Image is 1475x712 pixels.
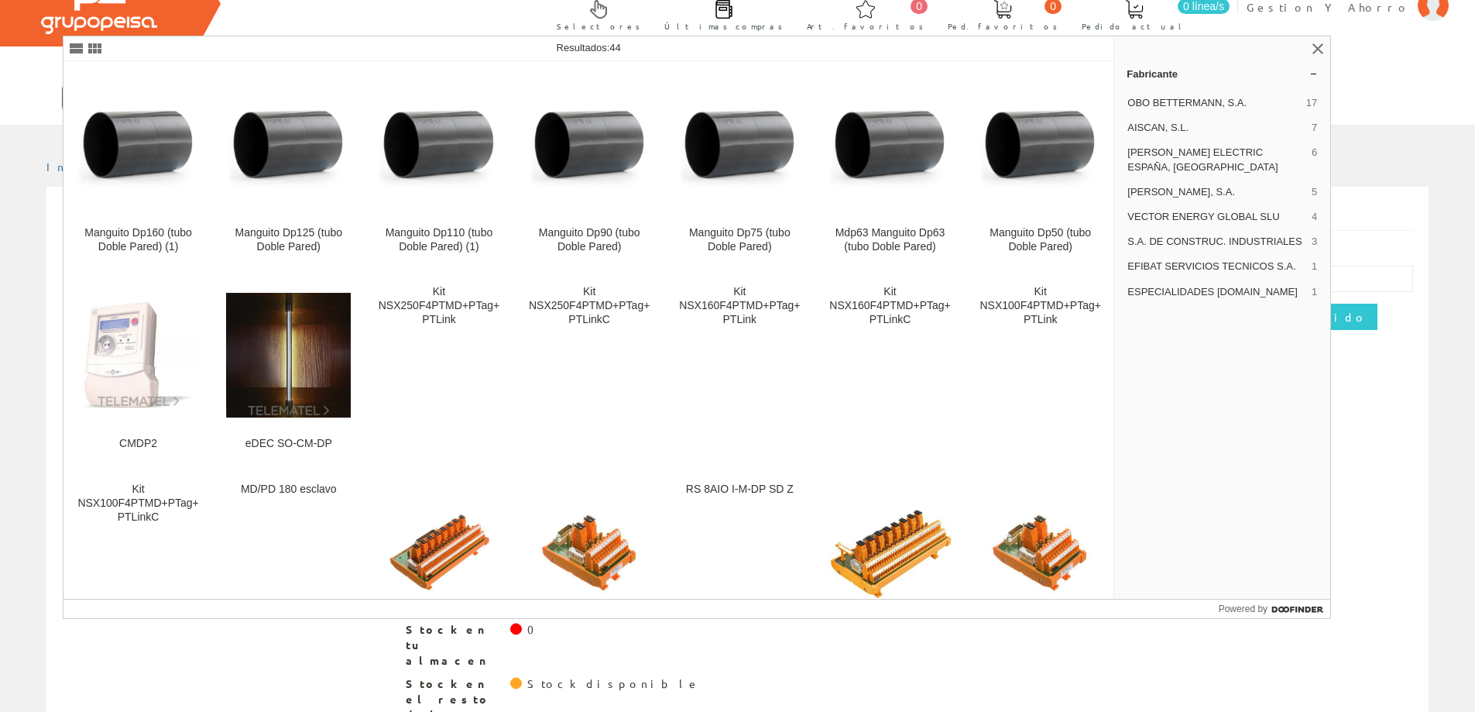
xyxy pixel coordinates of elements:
[815,470,965,666] a: RS 16AIO I-M-DP SD S
[76,302,201,408] img: CMDP2
[406,622,499,669] span: Stock en tu almacen
[677,483,802,497] div: RS 8AIO I-M-DP SD Z
[665,62,815,272] a: Manguito Dp75 (tubo Doble Pared) Manguito Dp75 (tubo Doble Pared)
[677,226,802,254] div: Manguito Dp75 (tubo Doble Pared)
[1312,235,1317,249] span: 3
[948,19,1058,34] span: Ped. favoritos
[527,226,652,254] div: Manguito Dp90 (tubo Doble Pared)
[226,226,351,254] div: Manguito Dp125 (tubo Doble Pared)
[515,62,664,272] a: Manguito Dp90 (tubo Doble Pared) Manguito Dp90 (tubo Doble Pared)
[376,100,501,188] img: Manguito Dp110 (tubo Doble Pared) (1)
[557,42,621,53] span: Resultados:
[1127,185,1305,199] span: [PERSON_NAME], S.A.
[226,293,351,418] img: eDEC SO-CM-DP
[515,273,664,469] a: Kit NSX250F4PTMD+PTag+PTLinkC
[966,470,1115,666] a: RS 4AIO I-M-DP SD S
[364,470,513,666] a: RS 16AIO I-M-DP SD Z
[527,285,652,327] div: Kit NSX250F4PTMD+PTag+PTLinkC
[46,160,112,174] a: Inicio
[515,470,664,666] a: RS 4AIO I-M-DP SD Z
[978,285,1103,327] div: Kit NSX100F4PTMD+PTag+PTLink
[1306,96,1317,110] span: 17
[815,62,965,272] a: Mdp63 Manguito Dp63 (tubo Doble Pared) Mdp63 Manguito Dp63 (tubo Doble Pared)
[815,273,965,469] a: Kit NSX160F4PTMD+PTag+PTLinkC
[1127,146,1305,174] span: [PERSON_NAME] ELECTRIC ESPAÑA, [GEOGRAPHIC_DATA]
[978,490,1103,614] img: RS 4AIO I-M-DP SD S
[828,490,952,614] img: RS 16AIO I-M-DP SD S
[364,62,513,272] a: Manguito Dp110 (tubo Doble Pared) (1) Manguito Dp110 (tubo Doble Pared) (1)
[665,273,815,469] a: Kit NSX160F4PTMD+PTag+PTLink
[63,273,213,469] a: CMDP2 CMDP2
[527,676,700,692] div: Stock disponible
[828,226,952,254] div: Mdp63 Manguito Dp63 (tubo Doble Pared)
[609,42,620,53] span: 44
[76,100,201,188] img: Manguito Dp160 (tubo Doble Pared) (1)
[1082,19,1187,34] span: Pedido actual
[1219,602,1267,616] span: Powered by
[527,490,652,614] img: RS 4AIO I-M-DP SD Z
[1219,600,1331,618] a: Powered by
[1127,210,1305,224] span: VECTOR ENERGY GLOBAL SLU
[226,483,351,497] div: MD/PD 180 esclavo
[664,19,783,34] span: Últimas compras
[966,273,1115,469] a: Kit NSX100F4PTMD+PTag+PTLink
[1127,260,1305,273] span: EFIBAT SERVICIOS TECNICOS S.A.
[1312,121,1317,135] span: 7
[76,483,201,525] div: Kit NSX100F4PTMD+PTag+PTLinkC
[214,62,363,272] a: Manguito Dp125 (tubo Doble Pared) Manguito Dp125 (tubo Doble Pared)
[76,226,201,254] div: Manguito Dp160 (tubo Doble Pared) (1)
[364,273,513,469] a: Kit NSX250F4PTMD+PTag+PTLink
[677,100,802,188] img: Manguito Dp75 (tubo Doble Pared)
[807,19,924,34] span: Art. favoritos
[63,62,213,272] a: Manguito Dp160 (tubo Doble Pared) (1) Manguito Dp160 (tubo Doble Pared) (1)
[226,100,351,188] img: Manguito Dp125 (tubo Doble Pared)
[1312,210,1317,224] span: 4
[677,285,802,327] div: Kit NSX160F4PTMD+PTag+PTLink
[1312,146,1317,174] span: 6
[1127,285,1305,299] span: ESPECIALIDADES [DOMAIN_NAME]
[978,226,1103,254] div: Manguito Dp50 (tubo Doble Pared)
[557,19,640,34] span: Selectores
[527,622,544,638] div: 0
[1127,121,1305,135] span: AISCAN, S.L.
[214,273,363,469] a: eDEC SO-CM-DP eDEC SO-CM-DP
[1127,96,1300,110] span: OBO BETTERMANN, S.A.
[376,490,501,614] img: RS 16AIO I-M-DP SD Z
[527,100,652,188] img: Manguito Dp90 (tubo Doble Pared)
[1312,185,1317,199] span: 5
[376,226,501,254] div: Manguito Dp110 (tubo Doble Pared) (1)
[376,285,501,327] div: Kit NSX250F4PTMD+PTag+PTLink
[828,285,952,327] div: Kit NSX160F4PTMD+PTag+PTLinkC
[76,437,201,451] div: CMDP2
[1127,235,1305,249] span: S.A. DE CONSTRUC. INDUSTRIALES
[214,470,363,666] a: MD/PD 180 esclavo
[828,100,952,188] img: Mdp63 Manguito Dp63 (tubo Doble Pared)
[665,470,815,666] a: RS 8AIO I-M-DP SD Z
[966,62,1115,272] a: Manguito Dp50 (tubo Doble Pared) Manguito Dp50 (tubo Doble Pared)
[1312,260,1317,273] span: 1
[978,100,1103,188] img: Manguito Dp50 (tubo Doble Pared)
[226,437,351,451] div: eDEC SO-CM-DP
[1312,285,1317,299] span: 1
[1114,61,1330,86] a: Fabricante
[63,470,213,666] a: Kit NSX100F4PTMD+PTag+PTLinkC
